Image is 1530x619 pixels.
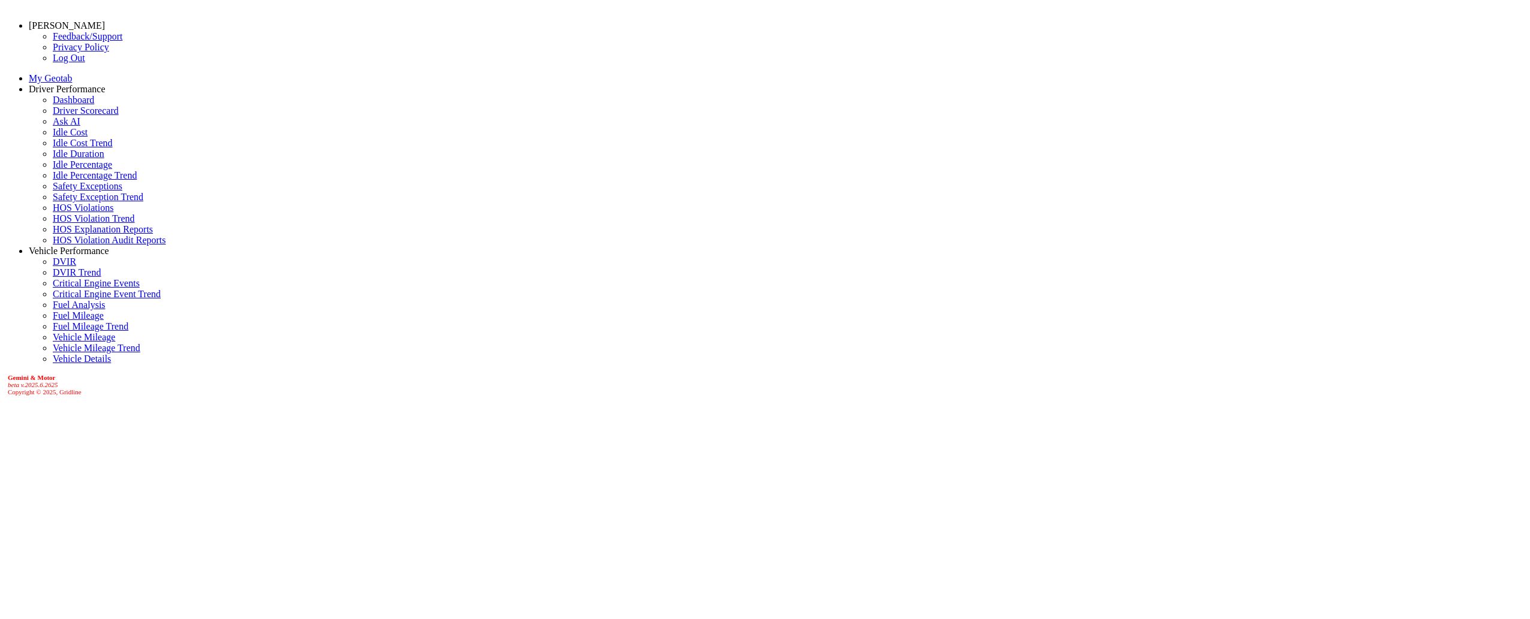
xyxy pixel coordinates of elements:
a: DVIR Trend [53,267,101,277]
a: DVIR [53,256,76,267]
a: Critical Engine Event Trend [53,289,161,299]
a: Driver Performance [29,84,106,94]
a: My Geotab [29,73,72,83]
i: beta v.2025.6.2625 [8,381,58,388]
a: [PERSON_NAME] [29,20,105,31]
a: Vehicle Mileage [53,332,115,342]
a: Idle Duration [53,149,104,159]
a: Critical Engine Events [53,278,140,288]
a: Fuel Mileage Trend [53,321,128,331]
a: Dashboard [53,95,94,105]
a: Fuel Mileage [53,310,104,321]
a: Driver Scorecard [53,105,119,116]
a: Idle Cost Trend [53,138,113,148]
a: Vehicle Mileage Trend [53,343,140,353]
a: HOS Violation Trend [53,213,135,224]
a: Idle Percentage Trend [53,170,137,180]
a: Feedback/Support [53,31,122,41]
a: Vehicle Performance [29,246,109,256]
a: HOS Explanation Reports [53,224,153,234]
a: Privacy Policy [53,42,109,52]
div: Copyright © 2025, Gridline [8,374,1525,395]
a: Fuel Analysis [53,300,106,310]
a: Safety Exception Trend [53,192,143,202]
b: Gemini & Motor [8,374,55,381]
a: Safety Exceptions [53,181,122,191]
a: Log Out [53,53,85,63]
a: HOS Violation Audit Reports [53,235,166,245]
a: Idle Percentage [53,159,112,170]
a: Vehicle Details [53,354,111,364]
a: Ask AI [53,116,80,126]
a: HOS Violations [53,203,113,213]
a: Idle Cost [53,127,88,137]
